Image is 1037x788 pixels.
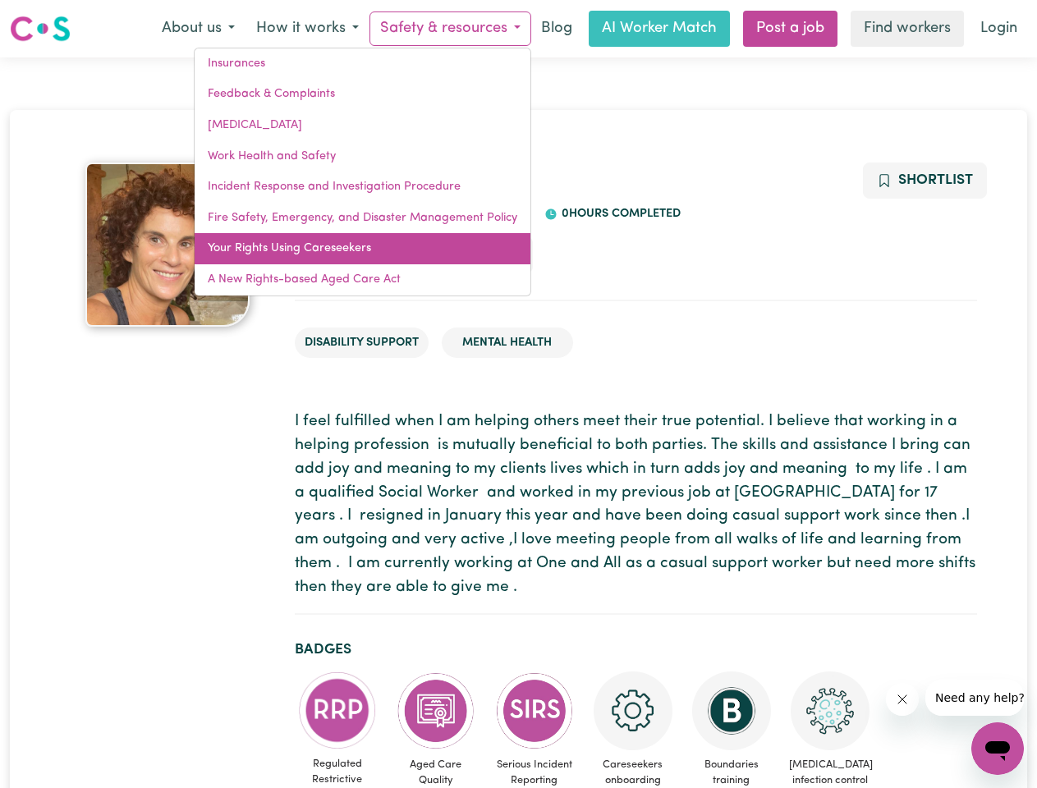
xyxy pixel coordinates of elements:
img: CS Academy: Regulated Restrictive Practices course completed [298,671,377,749]
button: Safety & resources [369,11,531,46]
a: A New Rights-based Aged Care Act [195,264,530,295]
span: 0 hours completed [558,208,681,220]
img: CS Academy: Serious Incident Reporting Scheme course completed [495,671,574,750]
iframe: Close message [886,683,919,716]
span: Shortlist [898,173,973,187]
img: CS Academy: COVID-19 Infection Control Training course completed [791,671,870,750]
iframe: Button to launch messaging window [971,722,1024,775]
li: Disability Support [295,328,429,359]
a: Post a job [743,11,837,47]
a: Work Health and Safety [195,141,530,172]
img: CS Academy: Careseekers Onboarding course completed [594,671,672,750]
a: Careseekers logo [10,10,71,48]
a: Insurances [195,48,530,80]
h2: Badges [295,641,977,658]
button: How it works [245,11,369,46]
a: Incident Response and Investigation Procedure [195,172,530,203]
a: Feedback & Complaints [195,79,530,110]
button: Add to shortlist [863,163,987,199]
span: Need any help? [10,11,99,25]
a: Fire Safety, Emergency, and Disaster Management Policy [195,203,530,234]
a: Blog [531,11,582,47]
div: Safety & resources [194,48,531,296]
a: AI Worker Match [589,11,730,47]
button: About us [151,11,245,46]
li: Mental Health [442,328,573,359]
img: CS Academy: Boundaries in care and support work course completed [692,671,771,750]
iframe: Message from company [925,680,1024,716]
a: Login [970,11,1027,47]
a: [MEDICAL_DATA] [195,110,530,141]
img: Belinda [85,163,250,327]
a: Your Rights Using Careseekers [195,233,530,264]
a: Find workers [851,11,964,47]
img: CS Academy: Aged Care Quality Standards & Code of Conduct course completed [397,671,475,750]
img: Careseekers logo [10,14,71,44]
p: I feel fulfilled when I am helping others meet their true potential. I believe that working in a ... [295,410,977,599]
a: Belinda's profile picture' [61,163,275,327]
